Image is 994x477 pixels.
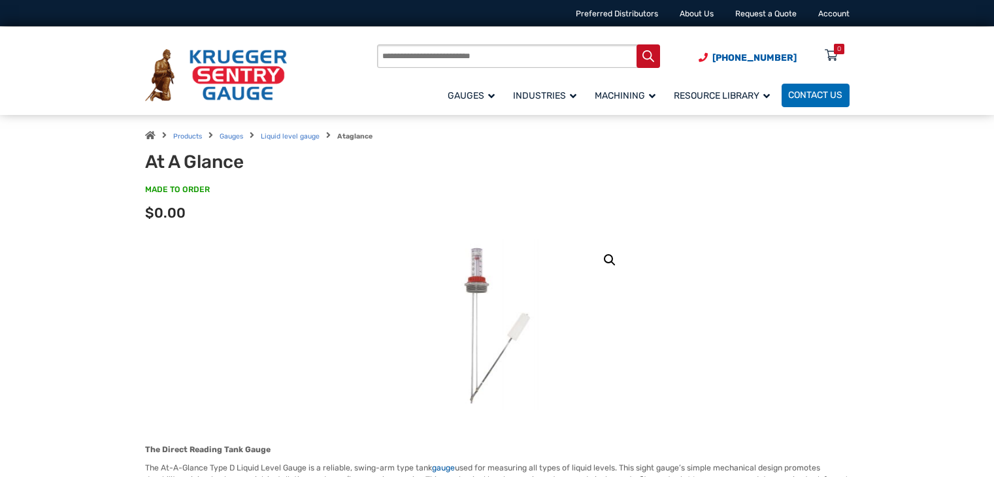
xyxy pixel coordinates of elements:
[506,82,588,108] a: Industries
[145,151,427,173] h1: At A Glance
[818,9,850,18] a: Account
[712,52,797,63] span: [PHONE_NUMBER]
[448,90,495,101] span: Gauges
[674,90,770,101] span: Resource Library
[788,90,842,101] span: Contact Us
[576,9,658,18] a: Preferred Distributors
[680,9,714,18] a: About Us
[261,132,320,140] a: Liquid level gauge
[145,184,210,196] span: MADE TO ORDER
[441,82,506,108] a: Gauges
[220,132,243,140] a: Gauges
[735,9,797,18] a: Request a Quote
[598,248,621,272] a: View full-screen image gallery
[699,51,797,65] a: Phone Number (920) 434-8860
[145,445,271,454] strong: The Direct Reading Tank Gauge
[429,239,566,411] img: At A Glance
[782,84,850,107] a: Contact Us
[513,90,576,101] span: Industries
[837,44,841,54] div: 0
[667,82,782,108] a: Resource Library
[595,90,655,101] span: Machining
[337,132,373,140] strong: Ataglance
[173,132,202,140] a: Products
[145,49,287,101] img: Krueger Sentry Gauge
[588,82,667,108] a: Machining
[432,463,455,472] a: gauge
[145,205,186,221] span: $0.00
